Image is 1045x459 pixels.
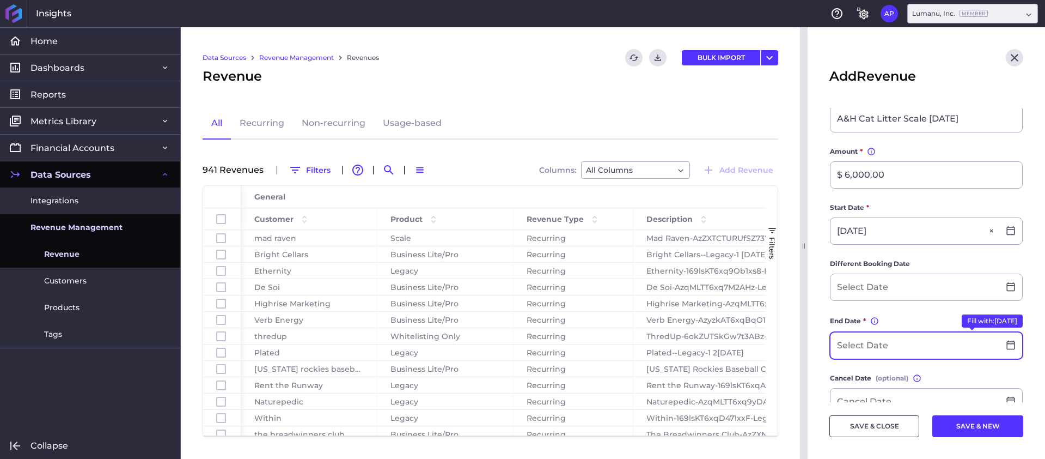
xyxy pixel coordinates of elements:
[30,169,91,180] span: Data Sources
[761,50,778,65] button: User Menu
[539,166,576,174] span: Columns:
[960,10,988,17] ins: Member
[30,440,68,451] span: Collapse
[881,5,898,22] button: User Menu
[44,275,87,287] span: Customers
[30,62,84,74] span: Dashboards
[830,389,999,415] input: Cancel Date
[44,329,62,340] span: Tags
[830,274,999,300] input: Select Date
[907,4,1038,23] div: Dropdown select
[854,5,872,22] button: General Settings
[203,67,262,86] span: Revenue
[912,9,988,19] div: Lumanu, Inc.
[1006,49,1023,67] button: Close
[203,53,246,63] a: Data Sources
[30,142,114,154] span: Financial Accounts
[986,218,999,244] button: Close
[830,202,864,213] span: Start Date
[380,161,398,179] button: Search by
[586,164,633,177] span: All Columns
[347,53,379,63] a: Revenues
[30,195,78,207] span: Integrations
[830,373,871,384] span: Cancel Date
[830,218,999,244] input: Select Date
[829,415,919,437] button: SAVE & CLOSE
[829,67,916,86] span: Add Revenue
[44,249,80,260] span: Revenue
[30,222,123,233] span: Revenue Management
[30,89,66,100] span: Reports
[284,161,335,179] button: Filters
[649,49,667,67] button: Download
[932,415,1023,437] button: SAVE & NEW
[876,373,908,384] span: (optional)
[830,106,1022,132] input: Describe your revenue
[682,50,760,65] button: BULK IMPORT
[768,237,777,259] span: Filters
[581,161,690,179] div: Dropdown select
[203,166,270,174] div: 941 Revenue s
[830,162,1022,188] input: Enter Amount
[828,5,846,22] button: Help
[830,333,999,359] input: Select Date
[30,35,58,47] span: Home
[30,116,96,127] span: Metrics Library
[830,146,858,157] span: Amount
[625,49,643,67] button: Refresh
[44,302,80,313] span: Products
[830,258,910,269] span: Different Booking Date
[962,315,1023,328] button: End Date*
[830,316,861,327] span: End Date
[259,53,334,63] a: Revenue Management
